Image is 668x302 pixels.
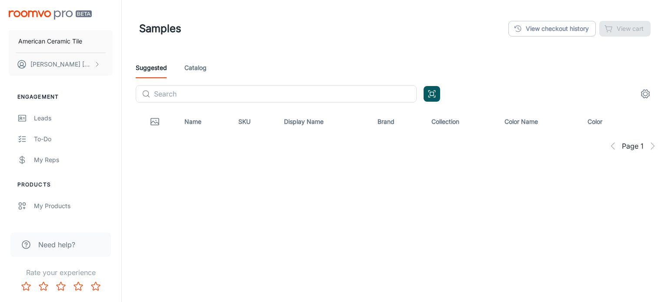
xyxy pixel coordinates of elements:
button: American Ceramic Tile [9,30,113,53]
a: Suggested [136,57,167,78]
button: [PERSON_NAME] [PERSON_NAME] [9,53,113,76]
th: Name [177,110,231,134]
p: [PERSON_NAME] [PERSON_NAME] [30,60,92,69]
span: Page 1 [622,141,644,151]
span: Need help? [38,239,75,250]
div: Suppliers [34,222,113,232]
th: Collection [424,110,498,134]
svg: Thumbnail [150,116,160,127]
p: American Ceramic Tile [18,37,82,46]
th: Color [581,110,631,134]
button: settings [637,85,654,103]
a: View checkout history [508,21,596,37]
div: Leads [34,113,113,123]
th: Color Name [498,110,581,134]
th: Brand [371,110,424,134]
input: Search [154,85,417,103]
div: To-do [34,134,113,144]
div: My Reps [34,155,113,165]
th: Display Name [277,110,371,134]
h1: Samples [139,21,181,37]
button: Open QR code scanner [424,86,440,102]
a: Catalog [184,57,207,78]
img: Roomvo PRO Beta [9,10,92,20]
div: My Products [34,201,113,211]
th: SKU [231,110,277,134]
